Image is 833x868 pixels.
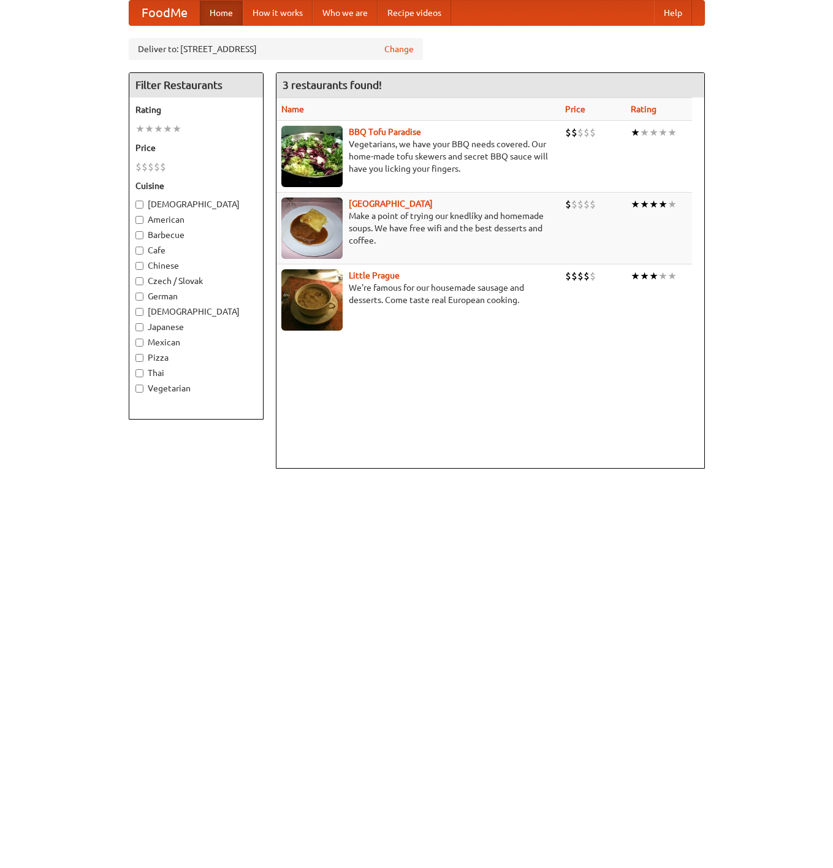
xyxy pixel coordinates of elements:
li: ★ [658,269,668,283]
li: $ [142,160,148,174]
h5: Price [135,142,257,154]
div: Deliver to: [STREET_ADDRESS] [129,38,423,60]
input: [DEMOGRAPHIC_DATA] [135,201,143,209]
li: ★ [668,269,677,283]
p: Vegetarians, we have your BBQ needs covered. Our home-made tofu skewers and secret BBQ sauce will... [281,138,556,175]
a: Little Prague [349,271,400,280]
label: American [135,213,257,226]
li: $ [571,198,577,211]
li: ★ [649,198,658,211]
h5: Cuisine [135,180,257,192]
li: ★ [154,122,163,136]
a: Name [281,104,304,114]
a: Who we are [313,1,378,25]
label: [DEMOGRAPHIC_DATA] [135,198,257,210]
p: Make a point of trying our knedlíky and homemade soups. We have free wifi and the best desserts a... [281,210,556,247]
li: $ [590,198,596,211]
input: Cafe [135,247,143,255]
label: Pizza [135,351,257,364]
a: FoodMe [129,1,200,25]
a: Recipe videos [378,1,451,25]
input: Japanese [135,323,143,331]
li: $ [577,269,584,283]
input: Mexican [135,339,143,347]
li: $ [154,160,160,174]
img: czechpoint.jpg [281,198,343,259]
p: We're famous for our housemade sausage and desserts. Come taste real European cooking. [281,282,556,306]
li: $ [565,269,571,283]
li: $ [571,126,577,139]
input: Vegetarian [135,385,143,393]
img: tofuparadise.jpg [281,126,343,187]
li: $ [577,198,584,211]
h4: Filter Restaurants [129,73,263,98]
li: $ [565,198,571,211]
label: Chinese [135,259,257,272]
a: Help [654,1,692,25]
li: ★ [640,126,649,139]
li: ★ [631,269,640,283]
li: $ [584,198,590,211]
li: $ [565,126,571,139]
li: ★ [135,122,145,136]
label: Czech / Slovak [135,275,257,287]
input: [DEMOGRAPHIC_DATA] [135,308,143,316]
ng-pluralize: 3 restaurants found! [283,79,382,91]
li: ★ [649,269,658,283]
label: Thai [135,367,257,379]
label: German [135,290,257,302]
li: $ [160,160,166,174]
li: ★ [668,198,677,211]
input: Czech / Slovak [135,277,143,285]
li: ★ [640,198,649,211]
a: Price [565,104,585,114]
a: How it works [243,1,313,25]
li: $ [584,269,590,283]
li: $ [590,126,596,139]
li: ★ [658,126,668,139]
li: $ [590,269,596,283]
input: Thai [135,369,143,377]
li: ★ [668,126,677,139]
a: BBQ Tofu Paradise [349,127,421,137]
img: littleprague.jpg [281,269,343,331]
li: ★ [163,122,172,136]
label: Cafe [135,244,257,256]
input: Chinese [135,262,143,270]
label: Vegetarian [135,382,257,394]
li: ★ [649,126,658,139]
a: Rating [631,104,656,114]
a: Home [200,1,243,25]
h5: Rating [135,104,257,116]
li: ★ [631,126,640,139]
li: $ [571,269,577,283]
input: Pizza [135,354,143,362]
input: American [135,216,143,224]
a: [GEOGRAPHIC_DATA] [349,199,433,209]
label: [DEMOGRAPHIC_DATA] [135,305,257,318]
li: $ [584,126,590,139]
li: $ [135,160,142,174]
li: ★ [631,198,640,211]
a: Change [384,43,414,55]
li: ★ [658,198,668,211]
li: $ [148,160,154,174]
li: ★ [640,269,649,283]
label: Mexican [135,336,257,348]
li: ★ [172,122,181,136]
label: Japanese [135,321,257,333]
input: Barbecue [135,231,143,239]
li: ★ [145,122,154,136]
input: German [135,293,143,301]
label: Barbecue [135,229,257,241]
li: $ [577,126,584,139]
